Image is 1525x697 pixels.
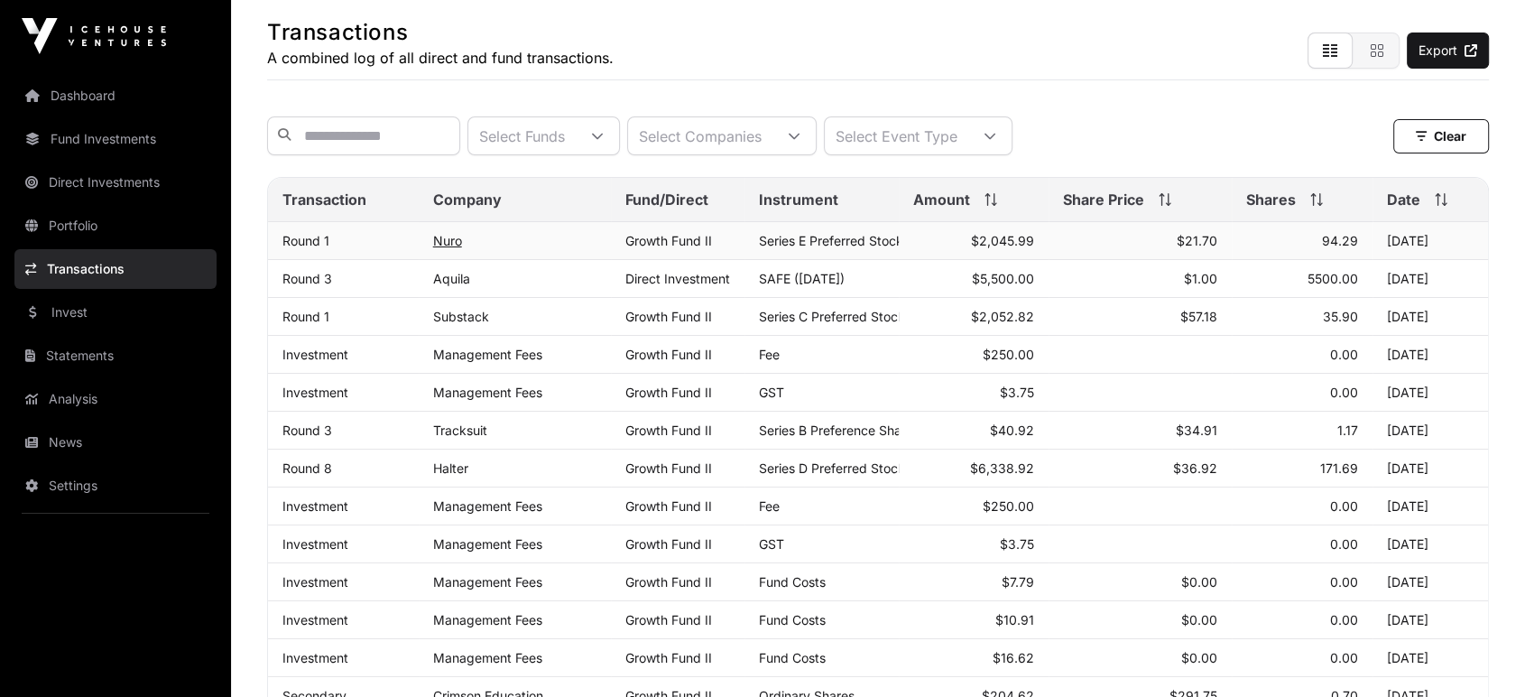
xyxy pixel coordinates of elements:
[899,488,1049,525] td: $250.00
[1330,347,1358,362] span: 0.00
[899,563,1049,601] td: $7.79
[14,163,217,202] a: Direct Investments
[468,117,576,154] div: Select Funds
[1330,385,1358,400] span: 0.00
[1372,639,1488,677] td: [DATE]
[1177,233,1217,248] span: $21.70
[625,498,712,514] a: Growth Fund II
[759,612,826,627] span: Fund Costs
[625,189,708,210] span: Fund/Direct
[1063,189,1144,210] span: Share Price
[14,293,217,332] a: Invest
[433,309,489,324] a: Substack
[433,189,502,210] span: Company
[1180,309,1217,324] span: $57.18
[282,233,329,248] a: Round 1
[14,206,217,246] a: Portfolio
[1184,271,1217,286] span: $1.00
[1372,298,1488,336] td: [DATE]
[625,271,730,286] span: Direct Investment
[282,347,348,362] a: Investment
[1330,498,1358,514] span: 0.00
[1372,222,1488,260] td: [DATE]
[759,423,920,438] span: Series B Preference Shares
[14,423,217,462] a: News
[1246,189,1296,210] span: Shares
[899,525,1049,563] td: $3.75
[282,498,348,514] a: Investment
[282,612,348,627] a: Investment
[1372,260,1488,298] td: [DATE]
[282,536,348,552] a: Investment
[433,612,596,627] p: Management Fees
[899,260,1049,298] td: $5,500.00
[433,385,596,400] p: Management Fees
[433,574,596,590] p: Management Fees
[282,460,332,476] a: Round 8
[899,601,1049,639] td: $10.91
[1372,336,1488,374] td: [DATE]
[628,117,772,154] div: Select Companies
[625,309,712,324] a: Growth Fund II
[899,450,1049,488] td: $6,338.92
[433,423,487,438] a: Tracksuit
[625,385,712,400] a: Growth Fund II
[759,650,826,665] span: Fund Costs
[1372,525,1488,563] td: [DATE]
[1330,536,1358,552] span: 0.00
[759,536,784,552] span: GST
[282,574,348,590] a: Investment
[14,466,217,506] a: Settings
[899,336,1049,374] td: $250.00
[625,536,712,552] a: Growth Fund II
[282,309,329,324] a: Round 1
[759,574,826,590] span: Fund Costs
[625,233,712,248] a: Growth Fund II
[433,650,596,665] p: Management Fees
[1181,612,1217,627] span: $0.00
[1407,33,1489,69] a: Export
[625,574,712,590] a: Growth Fund II
[899,222,1049,260] td: $2,045.99
[282,423,332,438] a: Round 3
[625,347,712,362] a: Growth Fund II
[1173,460,1217,476] span: $36.92
[1372,374,1488,412] td: [DATE]
[267,18,614,47] h1: Transactions
[899,374,1049,412] td: $3.75
[759,385,784,400] span: GST
[1372,563,1488,601] td: [DATE]
[282,650,348,665] a: Investment
[1320,460,1358,476] span: 171.69
[759,309,905,324] span: Series C Preferred Stock
[1372,450,1488,488] td: [DATE]
[913,189,970,210] span: Amount
[1323,309,1358,324] span: 35.90
[625,460,712,476] a: Growth Fund II
[1372,601,1488,639] td: [DATE]
[282,189,366,210] span: Transaction
[759,189,838,210] span: Instrument
[1322,233,1358,248] span: 94.29
[759,233,903,248] span: Series E Preferred Stock
[267,47,614,69] p: A combined log of all direct and fund transactions.
[1435,610,1525,697] iframe: Chat Widget
[433,536,596,552] p: Management Fees
[625,650,712,665] a: Growth Fund II
[1337,423,1358,438] span: 1.17
[899,639,1049,677] td: $16.62
[759,347,780,362] span: Fee
[1372,488,1488,525] td: [DATE]
[433,271,470,286] a: Aquila
[14,249,217,289] a: Transactions
[14,76,217,116] a: Dashboard
[433,498,596,514] p: Management Fees
[433,233,462,248] a: Nuro
[282,385,348,400] a: Investment
[625,423,712,438] a: Growth Fund II
[1387,189,1420,210] span: Date
[1330,612,1358,627] span: 0.00
[14,336,217,376] a: Statements
[899,412,1049,450] td: $40.92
